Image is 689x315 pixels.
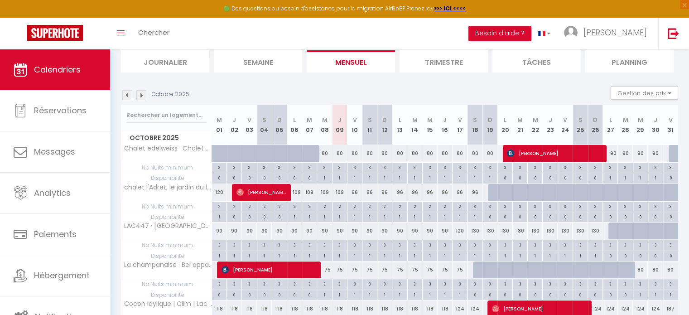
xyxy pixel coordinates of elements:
[302,212,317,221] div: 1
[287,212,302,221] div: 1
[528,173,542,182] div: 0
[507,145,602,162] span: [PERSON_NAME]
[483,212,497,221] div: 0
[558,105,573,145] th: 24
[438,145,453,162] div: 80
[227,202,241,210] div: 2
[578,116,582,124] abbr: S
[247,116,251,124] abbr: V
[498,202,512,210] div: 3
[338,116,342,124] abbr: J
[648,145,663,162] div: 90
[123,145,213,152] span: Chalet edelweiss · Chalet au calme dans la verdure au bord du lac
[467,212,482,221] div: 1
[272,163,287,171] div: 3
[458,116,462,124] abbr: V
[347,223,362,239] div: 90
[543,212,557,221] div: 0
[121,131,212,145] span: Octobre 2025
[663,173,678,182] div: 0
[422,145,437,162] div: 80
[453,223,467,239] div: 120
[262,116,266,124] abbr: S
[543,202,557,210] div: 3
[603,163,617,171] div: 3
[408,173,422,182] div: 1
[482,145,497,162] div: 80
[558,173,573,182] div: 0
[242,173,256,182] div: 0
[648,163,663,171] div: 3
[377,223,392,239] div: 90
[332,240,347,249] div: 3
[257,202,272,210] div: 2
[307,116,312,124] abbr: M
[648,212,663,221] div: 0
[438,173,452,182] div: 1
[557,18,658,49] a: ... [PERSON_NAME]
[227,105,242,145] th: 02
[131,18,176,49] a: Chercher
[438,223,453,239] div: 90
[528,223,543,239] div: 130
[513,202,527,210] div: 3
[633,145,648,162] div: 90
[603,202,617,210] div: 3
[126,107,207,123] input: Rechercher un logement...
[227,173,241,182] div: 0
[287,163,302,171] div: 3
[423,240,437,249] div: 3
[392,173,407,182] div: 1
[121,212,212,222] span: Disponibilité
[212,184,227,201] div: 120
[438,240,452,249] div: 3
[123,223,213,229] span: LAC447 · [GEOGRAPHIC_DATA] - Terrasse - Parking - [GEOGRAPHIC_DATA]
[408,202,422,210] div: 2
[498,173,512,182] div: 0
[222,261,316,278] span: [PERSON_NAME]
[377,145,392,162] div: 80
[483,240,497,249] div: 3
[633,202,648,210] div: 3
[272,240,287,249] div: 3
[332,212,347,221] div: 1
[558,212,573,221] div: 0
[362,105,377,145] th: 11
[272,212,287,221] div: 0
[362,145,377,162] div: 80
[392,105,407,145] th: 13
[618,163,632,171] div: 3
[257,105,272,145] th: 04
[663,202,678,210] div: 3
[347,163,362,171] div: 3
[392,184,407,201] div: 96
[392,240,407,249] div: 3
[214,50,302,73] li: Semaine
[257,223,272,239] div: 90
[412,116,418,124] abbr: M
[467,223,482,239] div: 130
[347,105,362,145] th: 10
[332,223,347,239] div: 90
[317,184,332,201] div: 109
[453,105,467,145] th: 17
[504,116,506,124] abbr: L
[467,173,482,182] div: 1
[217,116,222,124] abbr: M
[121,202,212,212] span: Nb Nuits minimum
[227,240,241,249] div: 3
[212,202,226,210] div: 2
[633,163,648,171] div: 3
[317,105,332,145] th: 08
[593,116,597,124] abbr: D
[588,202,602,210] div: 3
[467,202,482,210] div: 3
[212,105,227,145] th: 01
[302,223,317,239] div: 90
[332,105,347,145] th: 09
[287,240,302,249] div: 3
[573,163,588,171] div: 3
[408,240,422,249] div: 3
[322,116,328,124] abbr: M
[277,116,282,124] abbr: D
